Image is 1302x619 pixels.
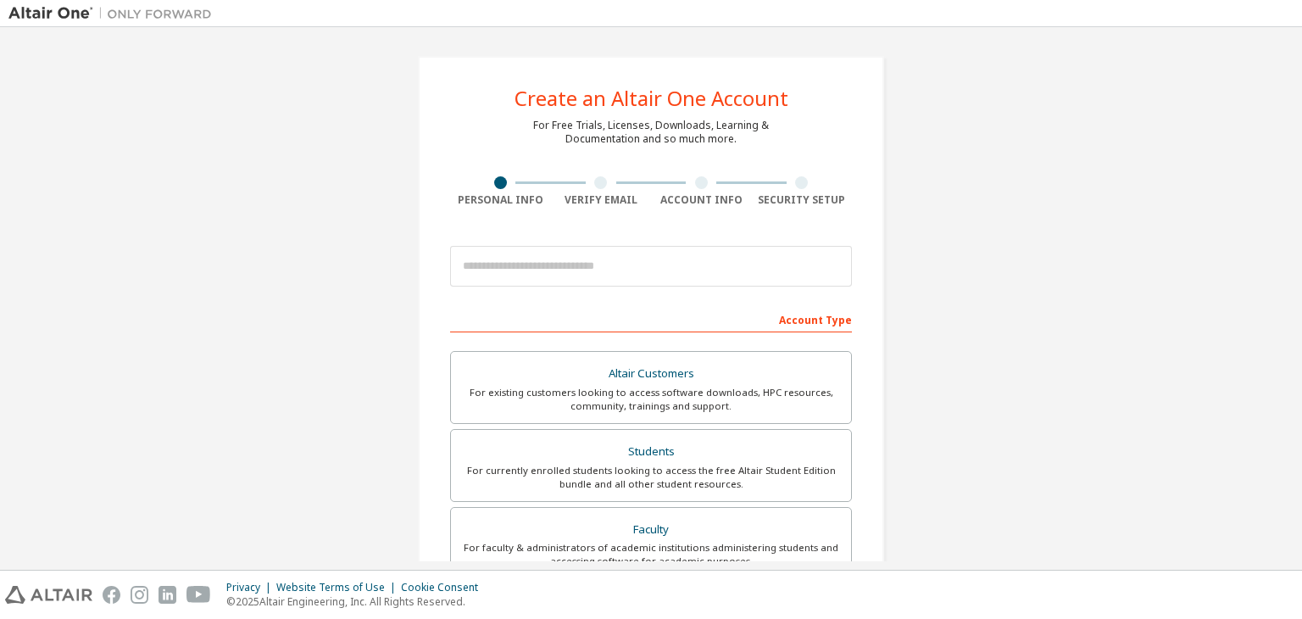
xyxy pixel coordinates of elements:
div: Privacy [226,581,276,594]
img: altair_logo.svg [5,586,92,604]
div: Personal Info [450,193,551,207]
div: Faculty [461,518,841,542]
div: For existing customers looking to access software downloads, HPC resources, community, trainings ... [461,386,841,413]
div: Website Terms of Use [276,581,401,594]
div: Students [461,440,841,464]
img: facebook.svg [103,586,120,604]
p: © 2025 Altair Engineering, Inc. All Rights Reserved. [226,594,488,609]
div: For Free Trials, Licenses, Downloads, Learning & Documentation and so much more. [533,119,769,146]
div: For faculty & administrators of academic institutions administering students and accessing softwa... [461,541,841,568]
img: youtube.svg [186,586,211,604]
div: Security Setup [752,193,853,207]
div: Account Type [450,305,852,332]
img: linkedin.svg [159,586,176,604]
div: Altair Customers [461,362,841,386]
div: Verify Email [551,193,652,207]
div: Account Info [651,193,752,207]
div: For currently enrolled students looking to access the free Altair Student Edition bundle and all ... [461,464,841,491]
div: Cookie Consent [401,581,488,594]
img: Altair One [8,5,220,22]
img: instagram.svg [131,586,148,604]
div: Create an Altair One Account [515,88,788,109]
